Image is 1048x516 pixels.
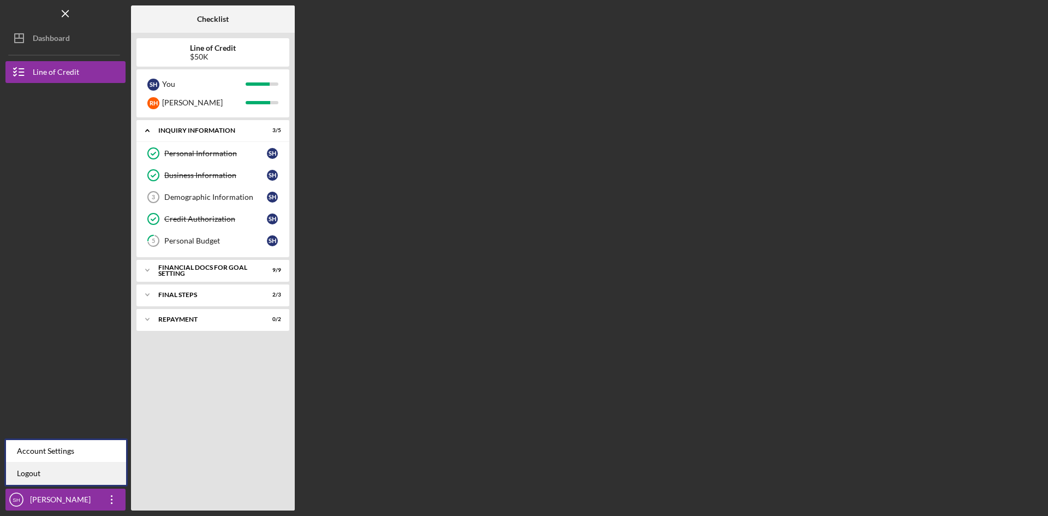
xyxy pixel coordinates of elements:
div: 0 / 2 [261,316,281,323]
div: Demographic Information [164,193,267,201]
a: Logout [6,462,126,485]
div: Credit Authorization [164,215,267,223]
tspan: 5 [152,238,155,245]
div: S H [267,148,278,159]
button: Line of Credit [5,61,126,83]
a: Business InformationSH [142,164,284,186]
div: 2 / 3 [261,292,281,298]
div: Financial Docs for Goal Setting [158,264,254,277]
div: S H [267,235,278,246]
div: [PERSON_NAME] [27,489,98,513]
div: You [162,75,246,93]
div: Dashboard [33,27,70,52]
tspan: 3 [152,194,155,200]
div: Account Settings [6,440,126,462]
div: S H [267,192,278,203]
text: SH [13,497,20,503]
a: 5Personal BudgetSH [142,230,284,252]
div: S H [267,170,278,181]
div: R H [147,97,159,109]
div: Repayment [158,316,254,323]
div: S H [267,213,278,224]
a: Personal InformationSH [142,143,284,164]
a: Credit AuthorizationSH [142,208,284,230]
div: Business Information [164,171,267,180]
div: Line of Credit [33,61,79,86]
div: Personal Budget [164,236,267,245]
a: 3Demographic InformationSH [142,186,284,208]
div: S H [147,79,159,91]
button: Dashboard [5,27,126,49]
b: Line of Credit [190,44,236,52]
div: $50K [190,52,236,61]
div: FINAL STEPS [158,292,254,298]
b: Checklist [197,15,229,23]
div: 9 / 9 [261,267,281,274]
div: Personal Information [164,149,267,158]
div: INQUIRY INFORMATION [158,127,254,134]
div: [PERSON_NAME] [162,93,246,112]
div: 3 / 5 [261,127,281,134]
button: SH[PERSON_NAME] [5,489,126,511]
